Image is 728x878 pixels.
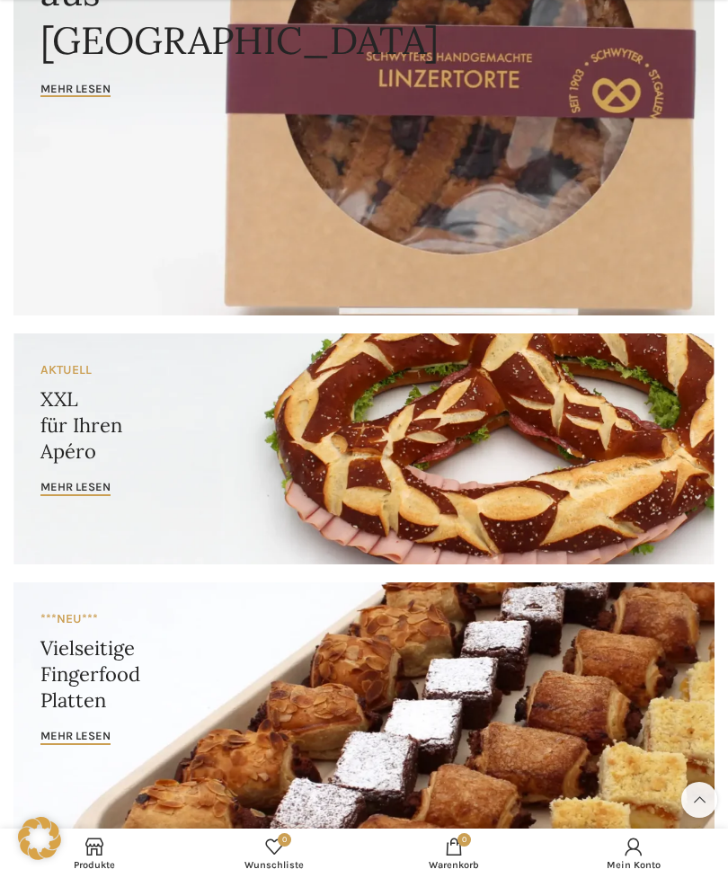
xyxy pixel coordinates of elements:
span: 0 [457,833,471,847]
span: 0 [278,833,291,847]
a: Banner link [13,582,715,833]
a: Mein Konto [544,833,724,874]
a: 0 Wunschliste [184,833,364,874]
span: Mein Konto [553,859,715,871]
div: Meine Wunschliste [184,833,364,874]
span: Wunschliste [193,859,355,871]
a: 0 Warenkorb [364,833,544,874]
span: Warenkorb [373,859,535,871]
a: Produkte [4,833,184,874]
a: Scroll to top button [681,782,717,818]
div: My cart [364,833,544,874]
a: Banner link [13,333,715,564]
span: Produkte [13,859,175,871]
